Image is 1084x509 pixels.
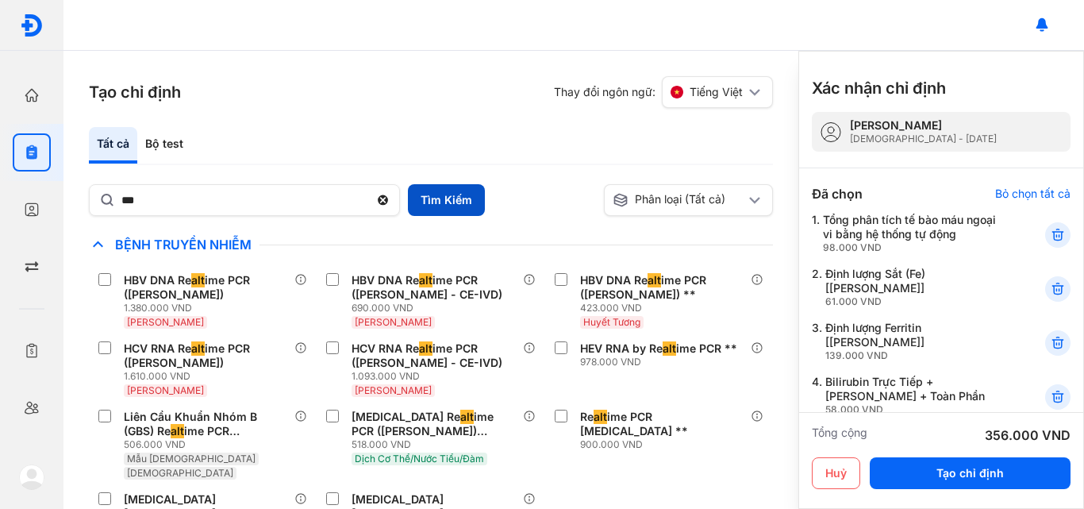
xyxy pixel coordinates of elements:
div: 356.000 VND [985,426,1071,445]
div: [MEDICAL_DATA] Re ime PCR ([PERSON_NAME]) (TB/BK) [352,410,516,438]
div: Thay đổi ngôn ngữ: [554,76,773,108]
div: 1.610.000 VND [124,370,294,383]
div: 978.000 VND [580,356,744,368]
img: logo [20,13,44,37]
span: [PERSON_NAME] [127,384,204,396]
span: alt [419,341,432,356]
div: Re ime PCR [MEDICAL_DATA] ** [580,410,744,438]
div: 3. [812,321,1006,362]
span: alt [191,341,205,356]
div: Bỏ chọn tất cả [995,187,1071,201]
span: [PERSON_NAME] [355,384,432,396]
span: alt [191,273,205,287]
div: HBV DNA Re ime PCR ([PERSON_NAME] - CE-IVD) [352,273,516,302]
span: Tiếng Việt [690,85,743,99]
div: Định lượng Sắt (Fe) [[PERSON_NAME]] [825,267,1006,308]
span: [PERSON_NAME] [127,316,204,328]
div: Định lượng Ferritin [[PERSON_NAME]] [825,321,1006,362]
span: alt [419,273,432,287]
span: Bệnh Truyền Nhiễm [107,237,259,253]
div: Bilirubin Trực Tiếp + [PERSON_NAME] + Toàn Phần [825,375,1006,416]
div: 2. [812,267,1006,308]
span: alt [648,273,661,287]
img: logo [19,465,44,490]
div: 61.000 VND [825,295,1006,308]
div: Tổng phân tích tế bào máu ngoại vi bằng hệ thống tự động [823,213,1006,254]
div: 423.000 VND [580,302,751,314]
div: Tất cả [89,127,137,164]
div: HCV RNA Re ime PCR ([PERSON_NAME] - CE-IVD) [352,341,516,370]
div: 506.000 VND [124,438,294,451]
div: 1. [812,213,1006,254]
span: alt [663,341,676,356]
h3: Xác nhận chỉ định [812,77,946,99]
div: Liên Cầu Khuẩn Nhóm B (GBS) Re ime PCR ([PERSON_NAME]) [124,410,288,438]
div: HBV DNA Re ime PCR ([PERSON_NAME]) ** [580,273,744,302]
div: Tổng cộng [812,426,867,445]
div: 58.000 VND [825,403,1006,416]
span: Dịch Cơ Thể/Nước Tiểu/Đàm [355,453,484,465]
div: 98.000 VND [823,241,1006,254]
button: Huỷ [812,457,860,489]
button: Tạo chỉ định [870,457,1071,489]
span: [PERSON_NAME] [355,316,432,328]
div: HCV RNA Re ime PCR ([PERSON_NAME]) [124,341,288,370]
div: [PERSON_NAME] [850,118,997,133]
span: alt [171,424,184,438]
div: 1.380.000 VND [124,302,294,314]
div: 690.000 VND [352,302,522,314]
h3: Tạo chỉ định [89,81,181,103]
div: 139.000 VND [825,349,1006,362]
div: 518.000 VND [352,438,522,451]
div: HEV RNA by Re ime PCR ** [580,341,737,356]
span: Huyết Tương [583,316,640,328]
div: [DEMOGRAPHIC_DATA] - [DATE] [850,133,997,145]
div: HBV DNA Re ime PCR ([PERSON_NAME]) [124,273,288,302]
span: [DEMOGRAPHIC_DATA] [127,467,233,479]
div: Đã chọn [812,184,863,203]
div: 4. [812,375,1006,416]
div: 1.093.000 VND [352,370,522,383]
button: Tìm Kiếm [408,184,485,216]
span: alt [460,410,474,424]
span: alt [594,410,607,424]
div: 900.000 VND [580,438,751,451]
span: Mẫu [DEMOGRAPHIC_DATA] [127,453,256,465]
div: Bộ test [137,127,191,164]
div: Phân loại (Tất cả) [613,192,746,208]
